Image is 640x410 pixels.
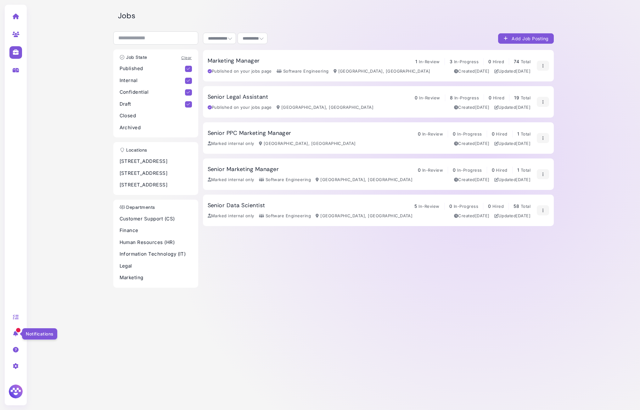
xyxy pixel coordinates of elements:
p: Human Resources (HR) [120,239,192,246]
button: Add Job Posting [498,33,554,44]
span: 74 [514,59,519,64]
span: Total [521,95,531,100]
span: 1 [517,131,519,136]
time: Dec 29, 2024 [475,69,490,74]
time: Jan 10, 2025 [475,177,490,182]
span: Hired [493,59,504,64]
div: Created [454,141,490,147]
p: Legal [120,263,192,270]
div: Created [454,68,490,75]
time: Apr 28, 2025 [516,177,531,182]
p: Confidential [120,89,185,96]
span: Total [521,204,531,209]
div: Notifications [22,328,57,340]
div: Updated [494,177,531,183]
span: 0 [492,131,495,136]
span: Hired [492,204,504,209]
span: In-Progress [457,168,482,173]
span: 1 [415,59,417,64]
h3: Departments [116,205,158,210]
p: Finance [120,227,192,234]
div: [GEOGRAPHIC_DATA], [GEOGRAPHIC_DATA] [334,68,430,75]
h3: Locations [116,147,150,153]
h3: Senior Marketing Manager [208,166,279,173]
div: [GEOGRAPHIC_DATA], [GEOGRAPHIC_DATA] [259,141,356,147]
span: In-Progress [454,95,479,100]
p: Information Technology (IT) [120,251,192,258]
div: [GEOGRAPHIC_DATA], [GEOGRAPHIC_DATA] [316,177,413,183]
span: 0 [492,167,495,173]
span: 0 [418,167,421,173]
time: May 08, 2025 [516,141,531,146]
p: Customer Support (CS) [120,215,192,223]
p: Closed [120,112,192,119]
h3: Senior PPC Marketing Manager [208,130,291,137]
span: 0 [488,59,491,64]
p: Published [120,65,185,72]
p: [STREET_ADDRESS] [120,170,192,177]
div: Published on your jobs page [208,68,272,75]
time: Jul 24, 2025 [516,69,531,74]
span: Total [521,131,531,136]
span: In-Review [422,168,443,173]
span: In-Review [419,95,440,100]
div: Updated [494,141,531,147]
h3: Senior Data Scientist [208,202,265,209]
span: In-Review [422,131,443,136]
h3: Marketing Manager [208,58,260,64]
time: Jan 09, 2025 [475,213,490,218]
div: Updated [494,68,531,75]
span: 1 [517,167,519,173]
span: Hired [496,131,507,136]
span: Total [521,168,531,173]
div: Created [454,177,490,183]
p: Internal [120,77,185,84]
span: Hired [496,168,507,173]
p: [STREET_ADDRESS] [120,181,192,189]
div: [GEOGRAPHIC_DATA], [GEOGRAPHIC_DATA] [277,104,373,111]
h3: Senior Legal Assistant [208,94,268,101]
div: Created [454,104,490,111]
p: [STREET_ADDRESS] [120,158,192,165]
span: In-Progress [454,204,478,209]
span: 0 [488,203,491,209]
h3: Job State [116,55,150,60]
div: Created [454,213,490,219]
span: In-Review [418,204,439,209]
div: Updated [494,213,531,219]
span: In-Review [419,59,440,64]
time: Feb 26, 2025 [475,105,490,110]
span: In-Progress [454,59,479,64]
span: 19 [514,95,519,100]
div: Software Engineering [277,68,329,75]
span: 0 [489,95,491,100]
div: Software Engineering [259,177,311,183]
div: Marked internal only [208,177,254,183]
div: Add Job Posting [503,35,549,42]
div: Updated [494,104,531,111]
div: [GEOGRAPHIC_DATA], [GEOGRAPHIC_DATA] [316,213,413,219]
span: 0 [418,131,421,136]
span: 58 [514,203,519,209]
span: Total [521,59,531,64]
time: Apr 25, 2025 [516,213,531,218]
span: In-Progress [457,131,482,136]
p: Archived [120,124,192,131]
p: Marketing [120,274,192,281]
div: Marked internal only [208,141,254,147]
a: Clear [181,55,192,60]
span: Hired [493,95,504,100]
span: 8 [450,95,453,100]
div: Marked internal only [208,213,254,219]
p: Draft [120,101,185,108]
div: Published on your jobs page [208,104,272,111]
span: 0 [453,131,456,136]
div: Software Engineering [259,213,311,219]
span: 0 [415,95,418,100]
span: 0 [449,203,452,209]
span: 5 [414,203,417,209]
time: Jul 24, 2025 [516,105,531,110]
time: Dec 11, 2024 [475,141,490,146]
span: 0 [453,167,456,173]
h2: Jobs [118,11,554,20]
